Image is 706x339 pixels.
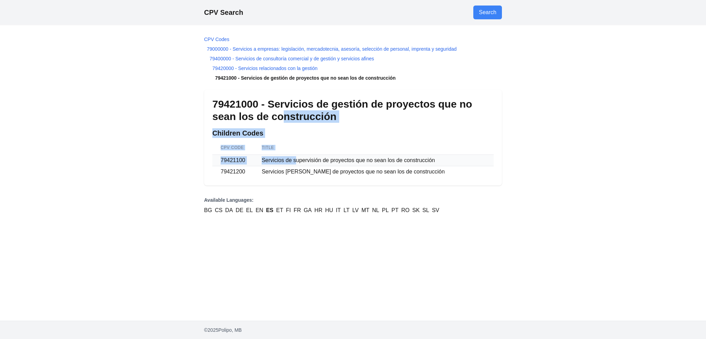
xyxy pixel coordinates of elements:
[253,155,494,166] td: Servicios de supervisión de proyectos que no sean los de construcción
[204,74,502,81] li: 79421000 - Servicios de gestión de proyectos que no sean los de construcción
[212,98,494,123] h1: 79421000 - Servicios de gestión de proyectos que no sean los de construcción
[304,206,312,215] a: GA
[286,206,291,215] a: FI
[204,197,502,203] p: Available Languages:
[392,206,399,215] a: PT
[212,155,253,166] td: 79421100
[401,206,410,215] a: RO
[294,206,301,215] a: FR
[382,206,389,215] a: PL
[253,166,494,178] td: Servicios [PERSON_NAME] de proyectos que no sean los de construcción
[236,206,243,215] a: DE
[204,37,229,42] a: CPV Codes
[352,206,359,215] a: LV
[266,206,273,215] a: ES
[412,206,420,215] a: SK
[204,9,243,16] a: CPV Search
[225,206,233,215] a: DA
[422,206,429,215] a: SL
[432,206,439,215] a: SV
[325,206,333,215] a: HU
[255,206,263,215] a: EN
[344,206,350,215] a: LT
[210,56,374,61] a: 79400000 - Servicios de consultoría comercial y de gestión y servicios afines
[215,206,222,215] a: CS
[361,206,369,215] a: MT
[212,141,253,155] th: CPV Code
[204,327,502,333] p: © 2025 Polipo, MB
[204,36,502,81] nav: Breadcrumb
[253,141,494,155] th: Title
[336,206,341,215] a: IT
[473,6,502,19] a: Go to search
[276,206,283,215] a: ET
[246,206,253,215] a: EL
[372,206,379,215] a: NL
[204,197,502,215] nav: Language Versions
[207,46,457,52] a: 79000000 - Servicios a empresas: legislación, mercadotecnia, asesoría, selección de personal, imp...
[204,206,212,215] a: BG
[212,66,317,71] a: 79420000 - Servicios relacionados con la gestión
[212,166,253,178] td: 79421200
[314,206,322,215] a: HR
[212,128,494,138] h2: Children Codes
